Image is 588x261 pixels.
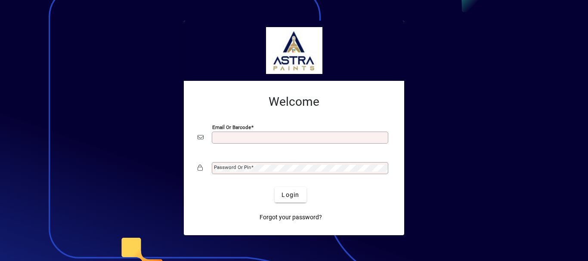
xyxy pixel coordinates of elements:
span: Forgot your password? [260,213,322,222]
a: Forgot your password? [256,209,325,225]
button: Login [275,187,306,203]
mat-label: Email or Barcode [212,124,251,130]
h2: Welcome [198,95,390,109]
span: Login [282,190,299,200]
mat-label: Password or Pin [214,164,251,170]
